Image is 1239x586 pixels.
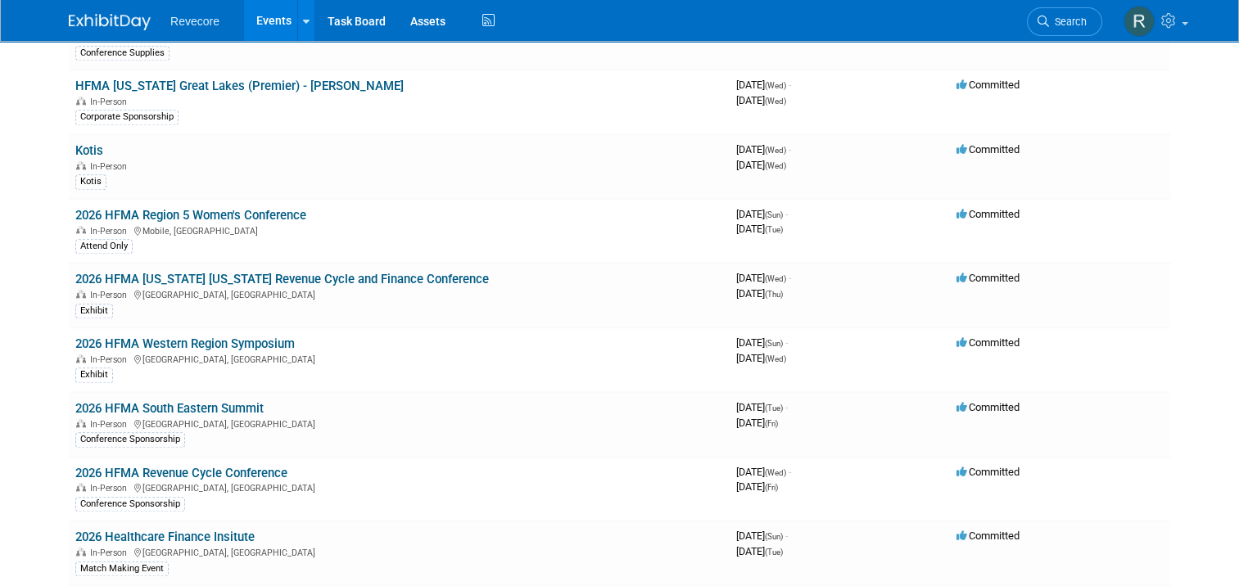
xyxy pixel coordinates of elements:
[765,468,786,477] span: (Wed)
[75,480,723,494] div: [GEOGRAPHIC_DATA], [GEOGRAPHIC_DATA]
[75,239,133,254] div: Attend Only
[956,272,1020,284] span: Committed
[789,466,791,478] span: -
[765,146,786,155] span: (Wed)
[736,208,788,220] span: [DATE]
[75,530,255,544] a: 2026 Healthcare Finance Insitute
[76,226,86,234] img: In-Person Event
[76,97,86,105] img: In-Person Event
[76,354,86,363] img: In-Person Event
[75,287,723,300] div: [GEOGRAPHIC_DATA], [GEOGRAPHIC_DATA]
[956,143,1020,156] span: Committed
[69,14,151,30] img: ExhibitDay
[765,161,786,170] span: (Wed)
[785,530,788,542] span: -
[75,417,723,430] div: [GEOGRAPHIC_DATA], [GEOGRAPHIC_DATA]
[765,532,783,541] span: (Sun)
[736,352,786,364] span: [DATE]
[956,466,1020,478] span: Committed
[736,401,788,413] span: [DATE]
[736,94,786,106] span: [DATE]
[956,79,1020,91] span: Committed
[75,304,113,318] div: Exhibit
[736,480,778,493] span: [DATE]
[736,143,791,156] span: [DATE]
[956,530,1020,542] span: Committed
[75,143,103,158] a: Kotis
[736,466,791,478] span: [DATE]
[736,530,788,542] span: [DATE]
[90,290,132,300] span: In-Person
[75,401,264,416] a: 2026 HFMA South Eastern Summit
[75,174,106,189] div: Kotis
[1049,16,1087,28] span: Search
[75,561,169,576] div: Match Making Event
[956,208,1020,220] span: Committed
[736,272,791,284] span: [DATE]
[736,287,783,300] span: [DATE]
[75,223,723,237] div: Mobile, [GEOGRAPHIC_DATA]
[765,274,786,283] span: (Wed)
[75,352,723,365] div: [GEOGRAPHIC_DATA], [GEOGRAPHIC_DATA]
[765,483,778,492] span: (Fri)
[765,290,783,299] span: (Thu)
[785,336,788,349] span: -
[76,419,86,427] img: In-Person Event
[765,81,786,90] span: (Wed)
[75,272,489,286] a: 2026 HFMA [US_STATE] [US_STATE] Revenue Cycle and Finance Conference
[765,225,783,234] span: (Tue)
[789,272,791,284] span: -
[736,159,786,171] span: [DATE]
[75,79,404,93] a: HFMA [US_STATE] Great Lakes (Premier) - [PERSON_NAME]
[90,483,132,494] span: In-Person
[736,223,783,235] span: [DATE]
[956,401,1020,413] span: Committed
[789,143,791,156] span: -
[1124,6,1155,37] img: Rachael Sires
[90,354,132,365] span: In-Person
[736,336,788,349] span: [DATE]
[75,367,113,382] div: Exhibit
[785,208,788,220] span: -
[75,46,170,61] div: Conference Supplies
[785,401,788,413] span: -
[736,79,791,91] span: [DATE]
[765,548,783,557] span: (Tue)
[765,210,783,219] span: (Sun)
[90,419,132,430] span: In-Person
[90,548,132,558] span: In-Person
[76,290,86,298] img: In-Person Event
[765,339,783,348] span: (Sun)
[75,432,185,447] div: Conference Sponsorship
[90,161,132,172] span: In-Person
[765,419,778,428] span: (Fri)
[75,336,295,351] a: 2026 HFMA Western Region Symposium
[75,497,185,512] div: Conference Sponsorship
[75,208,306,223] a: 2026 HFMA Region 5 Women's Conference
[789,79,791,91] span: -
[75,466,287,480] a: 2026 HFMA Revenue Cycle Conference
[75,110,179,124] div: Corporate Sponsorship
[765,403,783,412] span: (Tue)
[170,15,219,28] span: Revecore
[75,545,723,558] div: [GEOGRAPHIC_DATA], [GEOGRAPHIC_DATA]
[90,226,132,237] span: In-Person
[76,548,86,556] img: In-Person Event
[765,97,786,106] span: (Wed)
[736,545,783,557] span: [DATE]
[90,97,132,107] span: In-Person
[1027,7,1102,36] a: Search
[765,354,786,363] span: (Wed)
[736,417,778,429] span: [DATE]
[76,483,86,491] img: In-Person Event
[76,161,86,169] img: In-Person Event
[956,336,1020,349] span: Committed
